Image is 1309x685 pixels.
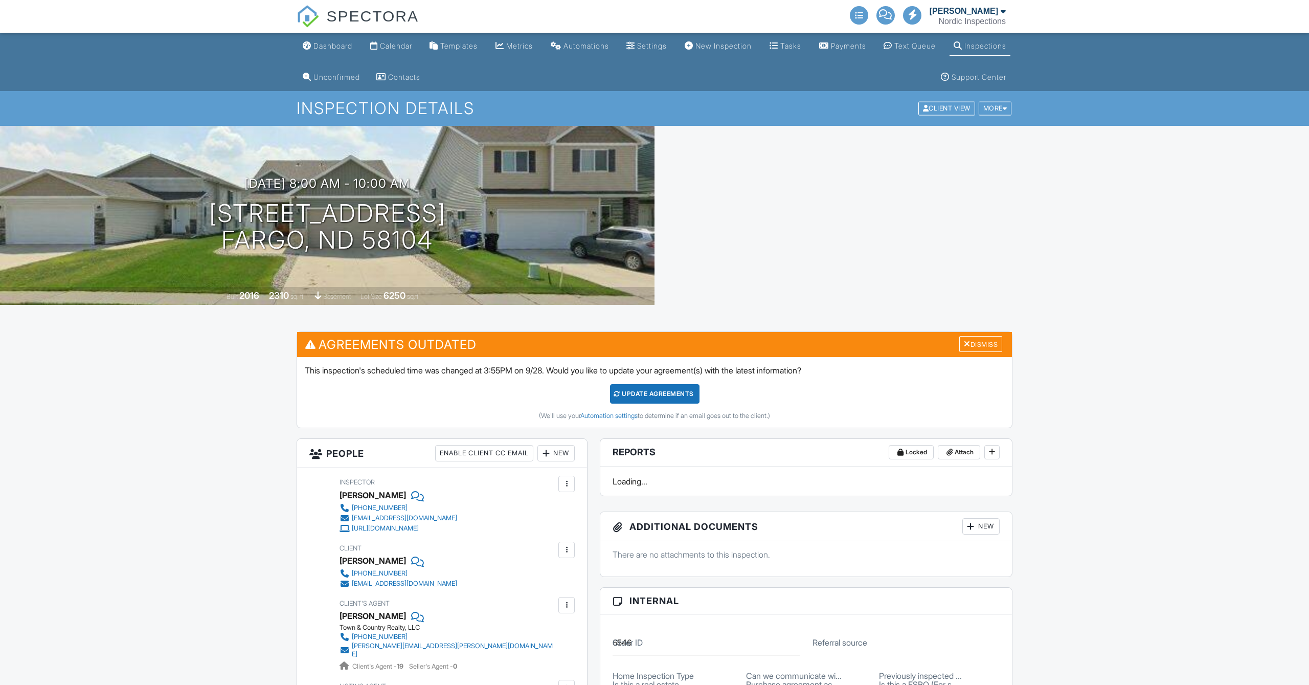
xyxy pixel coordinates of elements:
[959,336,1002,352] div: Dismiss
[340,513,457,523] a: [EMAIL_ADDRESS][DOMAIN_NAME]
[409,662,457,670] span: Seller's Agent -
[340,624,564,632] div: Town & Country Realty, LLC
[340,488,406,503] div: [PERSON_NAME]
[352,514,457,522] div: [EMAIL_ADDRESS][DOMAIN_NAME]
[388,73,420,81] div: Contacts
[340,568,457,579] a: [PHONE_NUMBER]
[244,176,410,190] h3: [DATE] 8:00 am - 10:00 am
[453,662,457,670] strong: 0
[440,41,478,50] div: Templates
[397,662,403,670] strong: 19
[209,200,446,254] h1: [STREET_ADDRESS] Fargo, ND 58104
[297,357,1012,428] div: This inspection's scheduled time was changed at 3:55PM on 9/28. Would you like to update your agr...
[297,5,319,28] img: The Best Home Inspection Software - Spectora
[340,553,406,568] div: [PERSON_NAME]
[352,524,419,533] div: [URL][DOMAIN_NAME]
[537,445,575,461] div: New
[340,544,362,552] span: Client
[918,102,975,116] div: Client View
[340,632,556,642] a: [PHONE_NUMBER]
[600,588,1012,614] h3: Internal
[340,523,457,534] a: [URL][DOMAIN_NAME]
[227,293,238,300] span: Built
[297,15,419,34] a: SPECTORA
[305,412,1004,420] div: (We'll use your to determine if an email goes out to the client.)
[269,290,289,301] div: 2310
[340,478,375,486] span: Inspector
[297,439,587,468] h3: People
[695,41,752,50] div: New Inspection
[352,580,457,588] div: [EMAIL_ADDRESS][DOMAIN_NAME]
[600,512,1012,541] h3: Additional Documents
[780,41,801,50] div: Tasks
[313,73,360,81] div: Unconfirmed
[340,600,390,607] span: Client's Agent
[340,579,457,589] a: [EMAIL_ADDRESS][DOMAIN_NAME]
[547,37,613,56] a: Automations (Advanced)
[297,332,1012,357] h3: Agreements Outdated
[340,608,406,624] a: [PERSON_NAME]
[563,41,609,50] div: Automations
[879,37,940,56] a: Text Queue
[765,37,805,56] a: Tasks
[962,518,1000,535] div: New
[360,293,382,300] span: Lot Size
[383,290,405,301] div: 6250
[917,104,978,112] a: Client View
[622,37,671,56] a: Settings
[506,41,533,50] div: Metrics
[952,73,1006,81] div: Support Center
[299,68,364,87] a: Unconfirmed
[681,37,756,56] a: New Inspection
[979,102,1012,116] div: More
[435,445,533,461] div: Enable Client CC Email
[352,662,405,670] span: Client's Agent -
[938,16,1006,27] div: Nordic Inspections
[831,41,866,50] div: Payments
[352,504,408,512] div: [PHONE_NUMBER]
[613,670,694,681] label: Home Inspection Type
[372,68,424,87] a: Contacts
[746,670,842,681] label: Can we communicate with you via text?
[964,41,1006,50] div: Inspections
[340,503,457,513] a: [PHONE_NUMBER]
[407,293,420,300] span: sq.ft.
[813,637,867,648] label: Referral source
[352,569,408,578] div: [PHONE_NUMBER]
[613,637,643,648] label: Order ID
[637,41,667,50] div: Settings
[297,99,1012,117] h1: Inspection Details
[613,549,1000,560] p: There are no attachments to this inspection.
[290,293,305,300] span: sq. ft.
[610,384,699,404] div: Update Agreements
[299,37,356,56] a: Dashboard
[491,37,537,56] a: Metrics
[352,633,408,641] div: [PHONE_NUMBER]
[937,68,1010,87] a: Support Center
[930,6,998,16] div: [PERSON_NAME]
[366,37,416,56] a: Calendar
[815,37,870,56] a: Payments
[950,37,1010,56] a: Inspections
[425,37,482,56] a: Templates
[323,293,351,300] span: basement
[352,642,556,658] div: [PERSON_NAME][EMAIL_ADDRESS][PERSON_NAME][DOMAIN_NAME]
[894,41,936,50] div: Text Queue
[879,670,962,681] label: Previously inspected by Nordic?
[380,41,412,50] div: Calendar
[340,642,556,658] a: [PERSON_NAME][EMAIL_ADDRESS][PERSON_NAME][DOMAIN_NAME]
[313,41,352,50] div: Dashboard
[239,290,259,301] div: 2016
[580,412,638,419] a: Automation settings
[326,5,419,27] span: SPECTORA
